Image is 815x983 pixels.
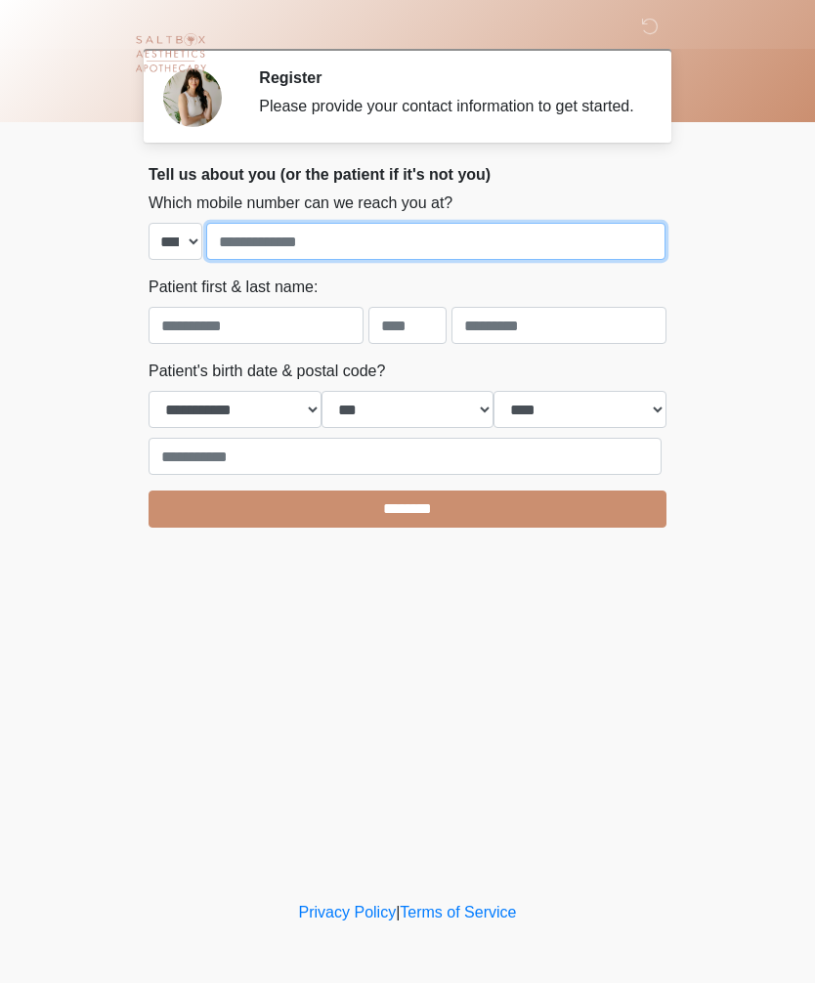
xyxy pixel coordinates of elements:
[149,165,666,184] h2: Tell us about you (or the patient if it's not you)
[149,360,385,383] label: Patient's birth date & postal code?
[129,15,212,98] img: Saltbox Aesthetics Logo
[149,192,452,215] label: Which mobile number can we reach you at?
[149,276,318,299] label: Patient first & last name:
[396,904,400,920] a: |
[299,904,397,920] a: Privacy Policy
[400,904,516,920] a: Terms of Service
